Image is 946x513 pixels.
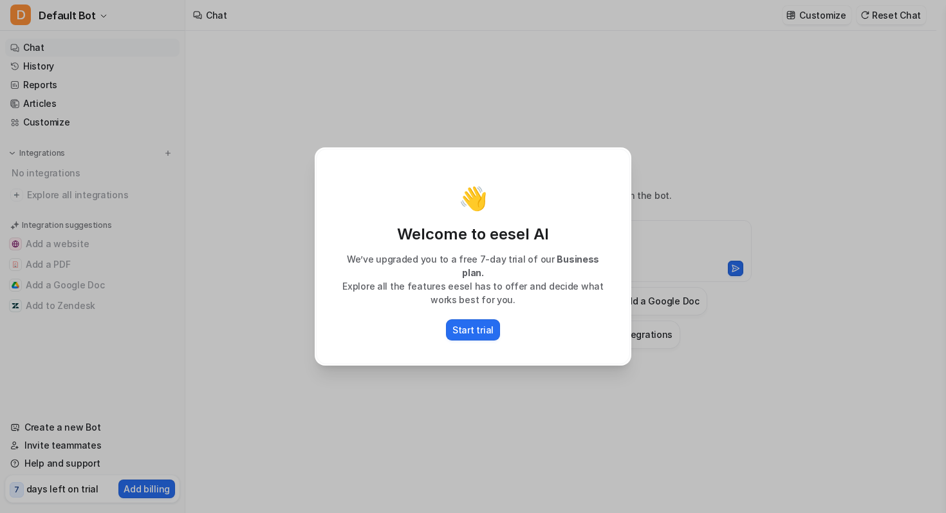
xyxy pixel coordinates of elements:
[329,252,617,279] p: We’ve upgraded you to a free 7-day trial of our
[329,224,617,245] p: Welcome to eesel AI
[452,323,494,337] p: Start trial
[459,185,488,211] p: 👋
[329,279,617,306] p: Explore all the features eesel has to offer and decide what works best for you.
[446,319,500,340] button: Start trial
